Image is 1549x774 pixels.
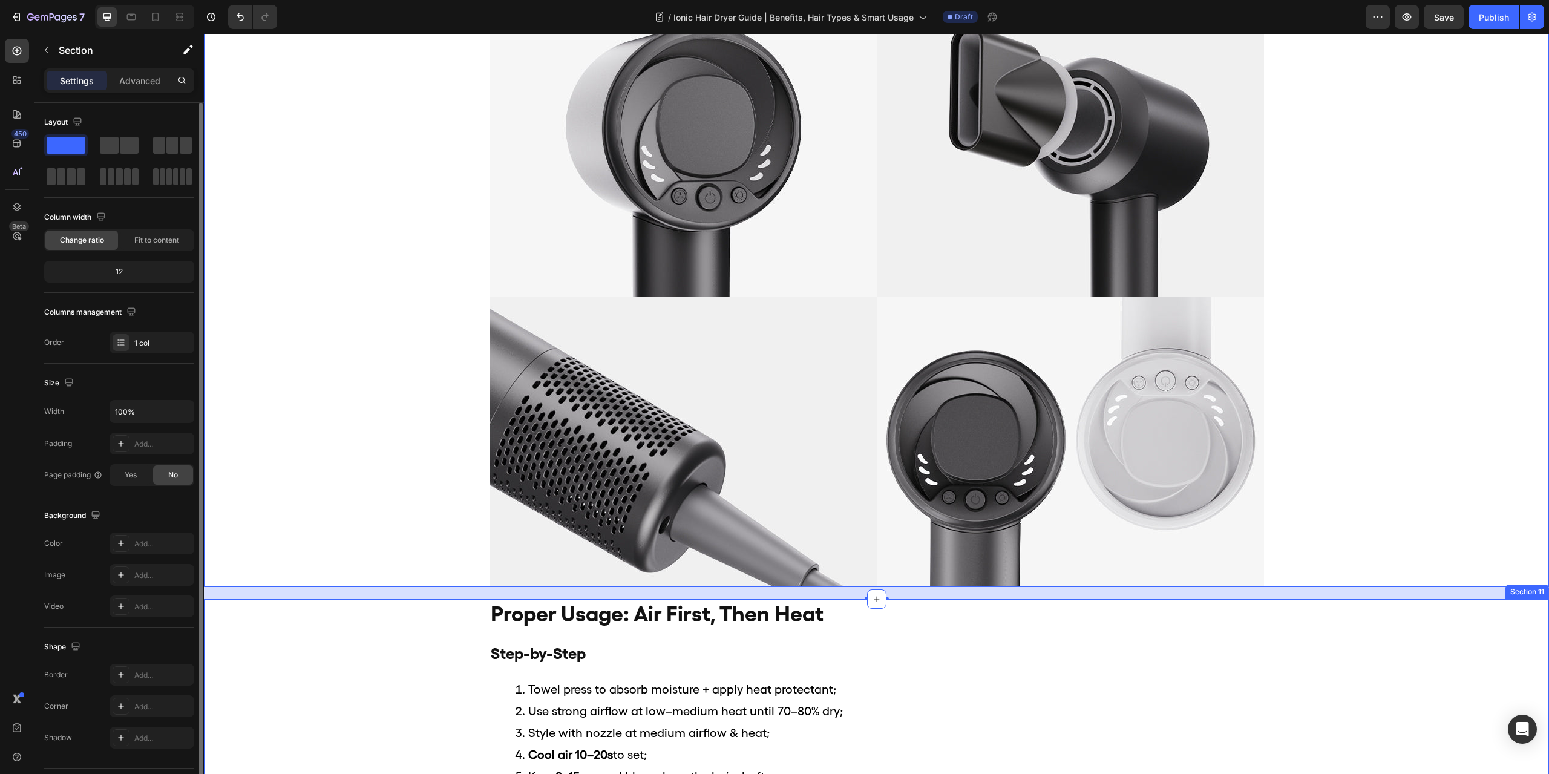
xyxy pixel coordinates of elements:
[79,10,85,24] p: 7
[44,337,64,348] div: Order
[44,601,64,612] div: Video
[44,538,63,549] div: Color
[1304,553,1343,563] div: Section 11
[311,644,1059,666] li: Towel press to absorb moisture + apply heat protectant;
[311,732,1059,753] li: Keep and blow along the hair shaft;
[125,470,137,480] span: Yes
[44,508,103,524] div: Background
[44,569,65,580] div: Image
[134,539,191,549] div: Add...
[44,701,68,712] div: Corner
[311,710,1059,732] li: to set;
[47,263,192,280] div: 12
[59,43,158,57] p: Section
[311,666,1059,688] li: Use strong airflow at low–medium heat until 70–80% dry;
[44,406,64,417] div: Width
[44,114,85,131] div: Layout
[311,688,1059,710] li: Style with nozzle at medium airflow & heat;
[673,11,914,24] span: Ionic Hair Dryer Guide | Benefits, Hair Types & Smart Usage
[286,565,1060,596] h2: proper usage: air first, then heat
[119,74,160,87] p: Advanced
[60,235,104,246] span: Change ratio
[668,11,671,24] span: /
[955,11,973,22] span: Draft
[44,669,68,680] div: Border
[134,733,191,744] div: Add...
[134,570,191,581] div: Add...
[1469,5,1519,29] button: Publish
[204,34,1549,774] iframe: Design area
[1424,5,1464,29] button: Save
[9,221,29,231] div: Beta
[134,701,191,712] div: Add...
[44,209,108,226] div: Column width
[1434,12,1454,22] span: Save
[60,74,94,87] p: Settings
[352,735,396,750] strong: 8–15 cm
[44,438,72,449] div: Padding
[44,639,83,655] div: Shape
[5,5,90,29] button: 7
[1479,11,1509,24] div: Publish
[134,439,191,450] div: Add...
[44,375,76,392] div: Size
[228,5,277,29] div: Undo/Redo
[44,304,139,321] div: Columns management
[168,470,178,480] span: No
[134,670,191,681] div: Add...
[44,732,72,743] div: Shadow
[110,401,194,422] input: Auto
[1508,715,1537,744] div: Open Intercom Messenger
[286,608,1060,631] h2: Step-by-Step
[11,129,29,139] div: 450
[324,713,409,728] strong: Cool air 10–20s
[44,470,103,480] div: Page padding
[134,338,191,349] div: 1 col
[134,235,179,246] span: Fit to content
[134,602,191,612] div: Add...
